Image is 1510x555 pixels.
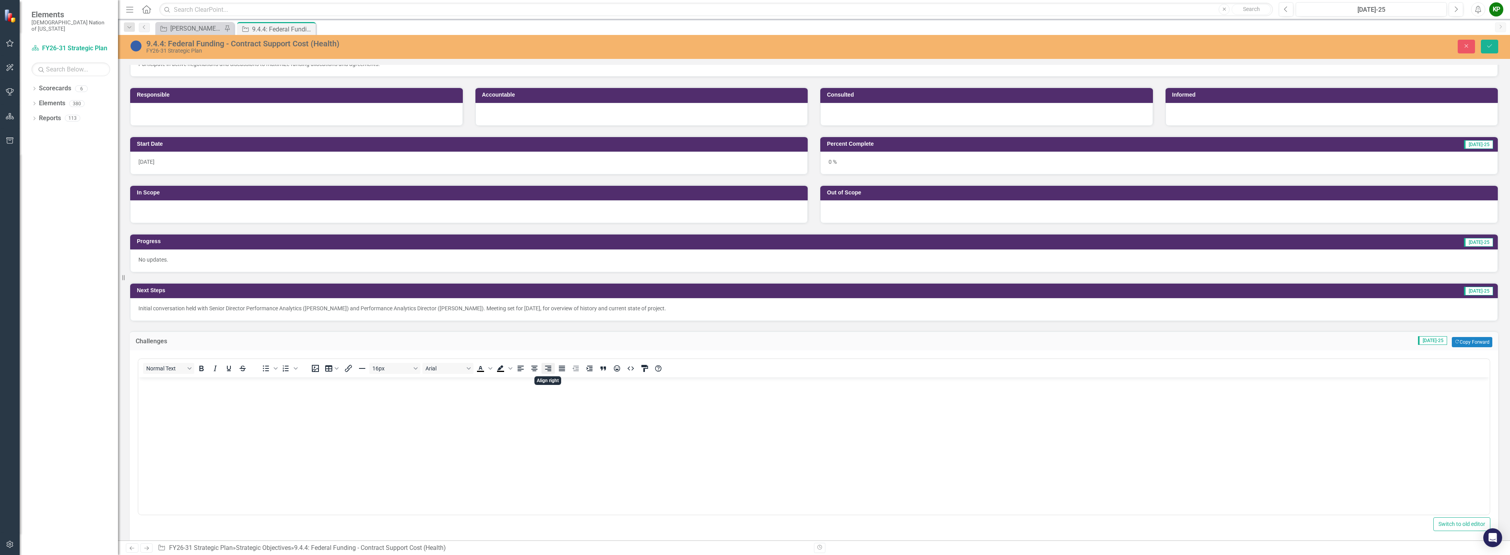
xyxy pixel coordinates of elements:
span: [DATE]-25 [1464,238,1493,247]
span: [DATE]-25 [1418,336,1447,345]
button: Block Normal Text [143,363,194,374]
button: Italic [208,363,222,374]
div: » » [158,544,808,553]
a: FY26-31 Strategic Plan [169,544,233,551]
button: Decrease indent [569,363,582,374]
img: ClearPoint Strategy [4,9,18,23]
h3: Informed [1172,92,1494,98]
button: Align left [514,363,527,374]
h3: Accountable [482,92,804,98]
div: 6 [75,85,88,92]
input: Search Below... [31,62,110,76]
span: [DATE]-25 [1464,140,1493,149]
button: Insert image [309,363,322,374]
h3: Out of Scope [827,190,1494,196]
button: Underline [222,363,236,374]
div: FY26-31 Strategic Plan [146,48,914,54]
img: Not Started [130,40,142,52]
a: FY26-31 Strategic Plan [31,44,110,53]
h3: In Scope [137,190,804,196]
div: Background color Black [494,363,514,374]
div: 113 [65,115,80,122]
button: Strikethrough [236,363,249,374]
div: 9.4.4: Federal Funding - Contract Support Cost (Health) [252,24,314,34]
a: [PERSON_NAME] SO's [157,24,222,33]
h3: Next Steps [137,288,799,293]
div: [DATE]-25 [1298,5,1444,15]
button: Align center [528,363,541,374]
button: Align right [541,363,555,374]
div: Text color Black [474,363,494,374]
button: Copy Forward [1452,337,1492,347]
span: Normal Text [146,365,185,372]
button: Search [1232,4,1271,15]
h3: Start Date [137,141,804,147]
span: Search [1243,6,1260,12]
button: Justify [555,363,569,374]
h3: Challenges [136,338,538,345]
div: 0 % [820,152,1498,174]
button: Font Arial [422,363,473,374]
a: Strategic Objectives [236,544,291,551]
button: Increase indent [583,363,596,374]
span: [DATE]-25 [1464,287,1493,295]
a: Scorecards [39,84,71,93]
button: KP [1489,2,1503,16]
button: [DATE]-25 [1296,2,1447,16]
div: 9.4.4: Federal Funding - Contract Support Cost (Health) [294,544,446,551]
div: 380 [69,100,85,107]
div: [PERSON_NAME] SO's [170,24,222,33]
button: Font size 16px [369,363,420,374]
button: Help [652,363,665,374]
button: Emojis [610,363,624,374]
div: 9.4.4: Federal Funding - Contract Support Cost (Health) [146,39,914,48]
div: Numbered list [279,363,299,374]
span: [DATE] [138,159,155,165]
iframe: Rich Text Area [138,377,1490,515]
h3: Consulted [827,92,1149,98]
button: CSS Editor [638,363,651,374]
span: Elements [31,10,110,19]
h3: Responsible [137,92,459,98]
p: No updates. [138,256,1490,264]
button: Switch to old editor [1433,517,1490,531]
span: Arial [425,365,464,372]
button: Horizontal line [355,363,369,374]
input: Search ClearPoint... [159,3,1273,16]
span: 16px [372,365,411,372]
a: Elements [39,99,65,108]
button: Bold [195,363,208,374]
button: Insert/edit link [342,363,355,374]
button: HTML Editor [624,363,637,374]
p: Initial conversation held with Senior Director Performance Analytics ([PERSON_NAME]) and Performa... [138,304,1490,312]
button: Blockquote [597,363,610,374]
a: Reports [39,114,61,123]
button: Table [322,363,341,374]
small: [DEMOGRAPHIC_DATA] Nation of [US_STATE] [31,19,110,32]
div: Open Intercom Messenger [1483,528,1502,547]
h3: Percent Complete [827,141,1234,147]
h3: Progress [137,238,739,244]
div: Bullet list [259,363,279,374]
